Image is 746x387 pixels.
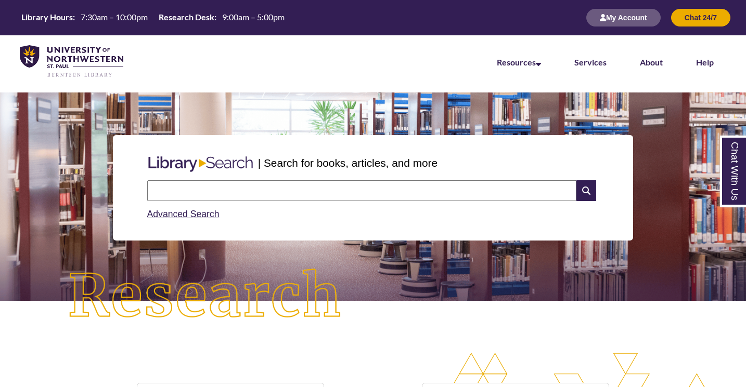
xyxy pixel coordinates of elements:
[147,209,220,219] a: Advanced Search
[17,11,289,23] table: Hours Today
[671,13,730,22] a: Chat 24/7
[640,57,663,67] a: About
[671,9,730,26] button: Chat 24/7
[574,57,607,67] a: Services
[143,152,258,176] img: Libary Search
[17,11,289,24] a: Hours Today
[20,45,123,78] img: UNWSP Library Logo
[258,155,438,171] p: | Search for books, articles, and more
[37,238,373,355] img: Research
[586,13,661,22] a: My Account
[576,180,596,201] i: Search
[81,12,148,22] span: 7:30am – 10:00pm
[155,11,218,23] th: Research Desk:
[696,57,714,67] a: Help
[586,9,661,26] button: My Account
[222,12,285,22] span: 9:00am – 5:00pm
[17,11,76,23] th: Library Hours:
[497,57,541,67] a: Resources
